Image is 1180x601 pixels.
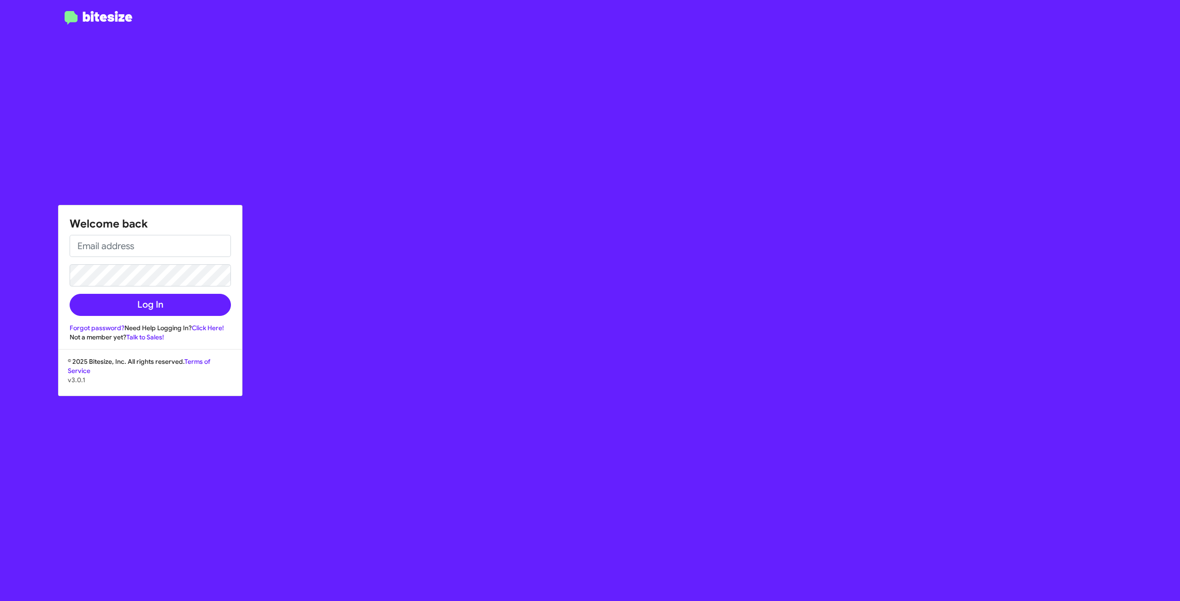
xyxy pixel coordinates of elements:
[70,333,231,342] div: Not a member yet?
[126,333,164,341] a: Talk to Sales!
[70,294,231,316] button: Log In
[70,324,124,332] a: Forgot password?
[68,375,233,385] p: v3.0.1
[70,323,231,333] div: Need Help Logging In?
[59,357,242,396] div: © 2025 Bitesize, Inc. All rights reserved.
[70,216,231,231] h1: Welcome back
[192,324,224,332] a: Click Here!
[70,235,231,257] input: Email address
